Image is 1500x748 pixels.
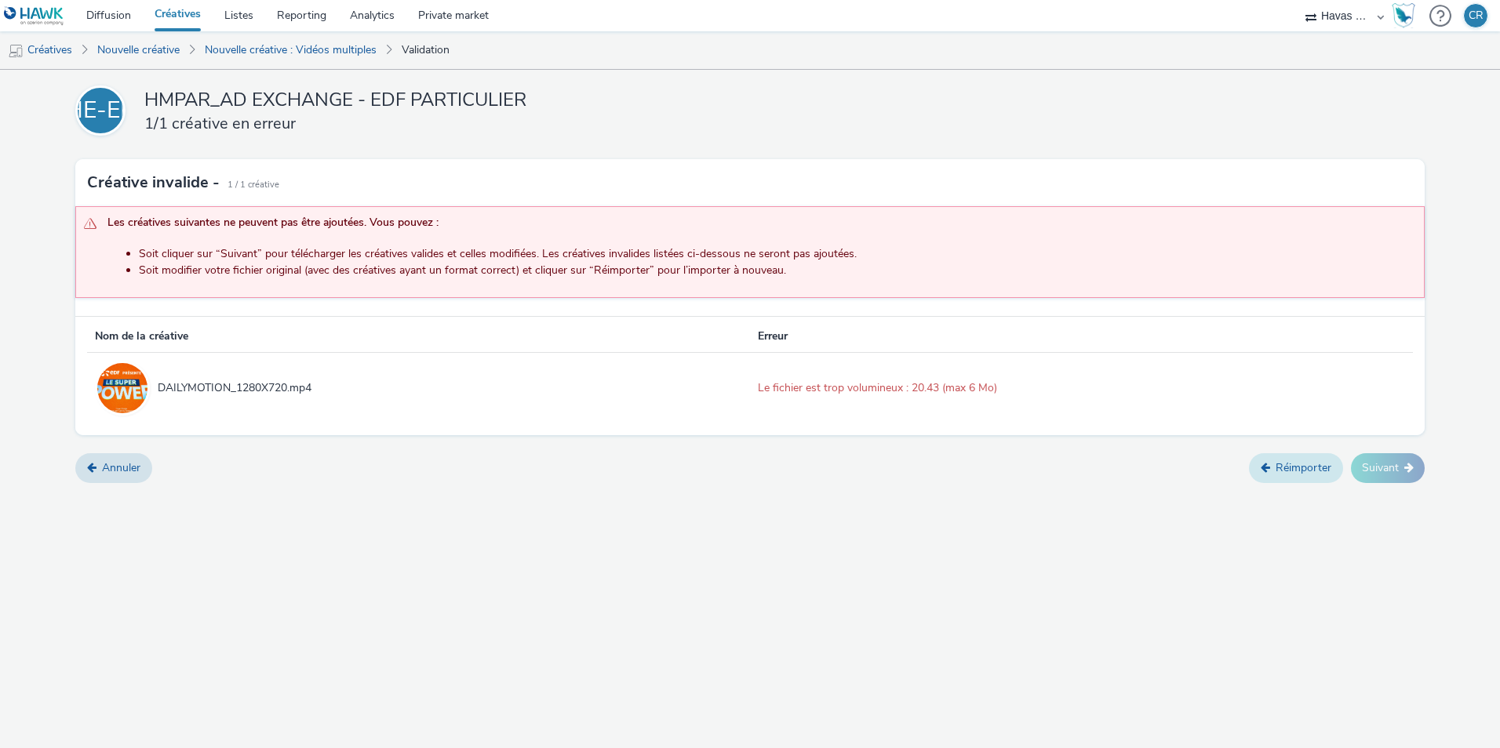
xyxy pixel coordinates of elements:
[107,215,1409,235] span: Les créatives suivantes ne peuvent pas être ajoutées. Vous pouvez :
[150,380,742,396] div: DAILYMOTION_1280X720.mp4
[144,113,850,134] h3: 1/1 créative en erreur
[394,31,457,69] a: Validation
[87,171,220,194] h3: Créative invalide -
[65,89,135,133] div: HE-EP
[75,453,152,483] a: Annuler
[87,329,750,352] div: Nom de la créative
[758,380,1405,396] div: Le fichier est trop volumineux : 20.43 (max 6 Mo)
[139,263,1417,278] li: Soit modifier votre fichier original (avec des créatives ayant un format correct) et cliquer sur ...
[95,361,150,416] img: Preview DAILYMOTION_1280X720.mp4
[750,329,1413,352] div: Erreur
[1469,4,1484,27] div: CR
[1392,3,1422,28] a: Hawk Academy
[8,43,24,59] img: mobile
[89,31,187,69] a: Nouvelle créative
[1249,453,1343,483] a: Réimporter
[75,85,132,136] a: HE-EP
[4,6,64,26] img: undefined Logo
[228,179,279,191] small: 1 / 1 Créative
[144,87,850,112] h2: HMPAR_AD EXCHANGE - EDF PARTICULIER
[1392,3,1415,28] img: Hawk Academy
[139,246,1417,262] li: Soit cliquer sur “Suivant” pour télécharger les créatives valides et celles modifiées. Les créati...
[197,31,384,69] a: Nouvelle créative : Vidéos multiples
[1351,453,1425,483] button: Suivant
